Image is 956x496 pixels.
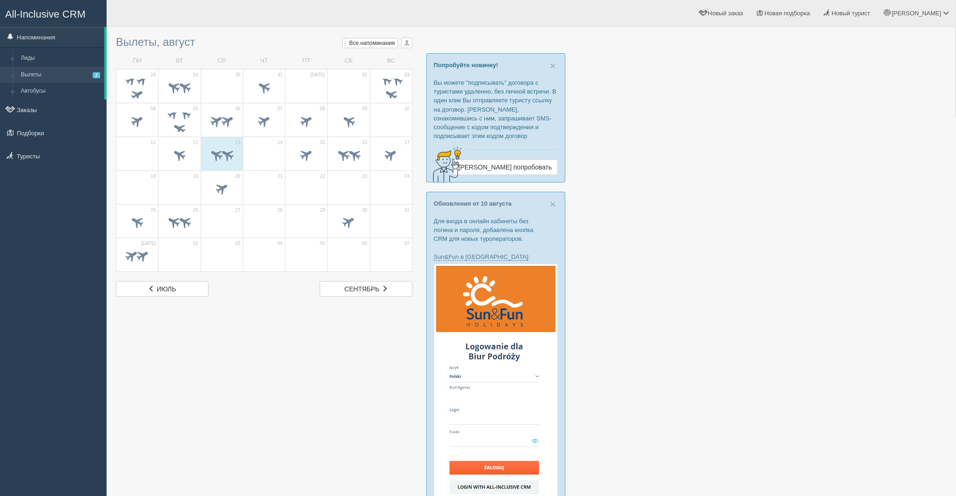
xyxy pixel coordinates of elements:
span: 2 [93,72,100,78]
span: 04 [151,106,156,112]
td: ЧТ [243,53,285,69]
a: All-Inclusive CRM [0,0,106,26]
span: Все напоминания [349,40,395,46]
span: 02 [362,72,367,78]
a: [PERSON_NAME] попробовать [452,159,558,175]
a: сентябрь [320,281,412,297]
span: 05 [193,106,198,112]
span: 28 [278,207,283,213]
span: Новый турист [832,10,870,17]
td: ПТ [285,53,328,69]
span: 11 [151,139,156,146]
a: Sun&Fun в [GEOGRAPHIC_DATA] [434,253,528,261]
span: июль [157,285,176,293]
span: 19 [193,173,198,180]
td: ВС [370,53,412,69]
a: Лиды [17,50,104,67]
span: 25 [151,207,156,213]
span: 07 [405,240,410,247]
h3: Вылеты, август [116,36,412,48]
span: 12 [193,139,198,146]
span: 17 [405,139,410,146]
span: 15 [320,139,325,146]
span: 08 [320,106,325,112]
span: × [550,60,556,71]
span: 09 [362,106,367,112]
a: июль [116,281,209,297]
span: × [550,199,556,209]
a: Автобусы [17,83,104,100]
span: 22 [320,173,325,180]
span: 29 [193,72,198,78]
span: 03 [405,72,410,78]
span: 14 [278,139,283,146]
span: 21 [278,173,283,180]
span: 07 [278,106,283,112]
a: Вылеты2 [17,67,104,83]
span: [DATE] [141,240,156,247]
span: [DATE] [310,72,325,78]
span: 29 [320,207,325,213]
span: 10 [405,106,410,112]
span: 20 [235,173,241,180]
span: All-Inclusive CRM [5,8,86,20]
img: creative-idea-2907357.png [427,146,464,183]
td: СБ [328,53,370,69]
span: 04 [278,240,283,247]
span: Новый заказ [708,10,743,17]
span: 31 [405,207,410,213]
p: Для входа в онлайн кабинеты без логина и пароля, добавлена кнопка CRM для новых туроператоров. [434,217,558,243]
button: Close [550,61,556,70]
button: Close [550,199,556,209]
span: 23 [362,173,367,180]
span: 28 [151,72,156,78]
p: : [434,252,558,261]
a: Обновления от 10 августа [434,200,512,207]
span: 27 [235,207,241,213]
span: 06 [235,106,241,112]
span: 31 [278,72,283,78]
span: Новая подборка [765,10,810,17]
p: Попробуйте новинку! [434,61,558,69]
span: 05 [320,240,325,247]
span: 18 [151,173,156,180]
span: [PERSON_NAME] [892,10,941,17]
td: ПН [116,53,158,69]
td: СР [201,53,243,69]
span: 30 [235,72,241,78]
span: 16 [362,139,367,146]
span: 26 [193,207,198,213]
span: 24 [405,173,410,180]
p: Вы можете "подписывать" договора с туристами удаленно, без личной встречи. В один клик Вы отправл... [434,78,558,140]
span: сентябрь [344,285,380,293]
span: 02 [193,240,198,247]
span: 13 [235,139,241,146]
span: 06 [362,240,367,247]
span: 03 [235,240,241,247]
td: ВТ [158,53,201,69]
span: 30 [362,207,367,213]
